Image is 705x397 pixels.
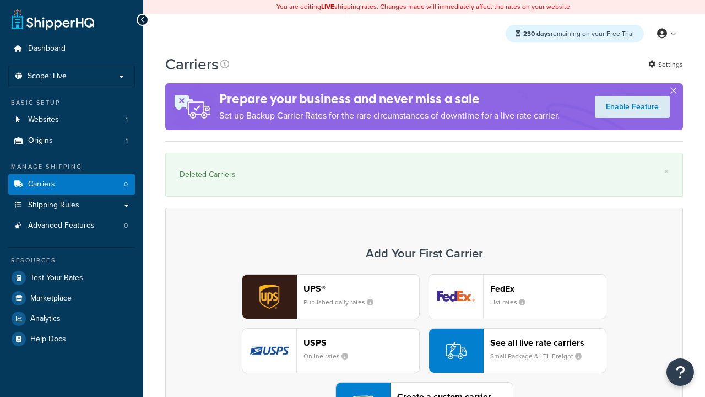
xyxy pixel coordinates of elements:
[8,216,135,236] a: Advanced Features 0
[8,131,135,151] a: Origins 1
[8,174,135,195] a: Carriers 0
[30,294,72,303] span: Marketplace
[177,247,671,260] h3: Add Your First Carrier
[8,110,135,130] li: Websites
[165,53,219,75] h1: Carriers
[219,108,560,124] p: Set up Backup Carrier Rates for the rare circumstances of downtime for a live rate carrier.
[28,221,95,230] span: Advanced Features
[321,2,334,12] b: LIVE
[28,180,55,189] span: Carriers
[429,274,606,319] button: fedEx logoFedExList rates
[28,72,67,81] span: Scope: Live
[8,174,135,195] li: Carriers
[429,275,483,319] img: fedEx logo
[648,57,683,72] a: Settings
[490,337,606,348] header: See all live rate carriers
[28,136,53,146] span: Origins
[242,328,420,373] button: usps logoUSPSOnline rates
[523,29,551,39] strong: 230 days
[126,136,128,146] span: 1
[165,83,219,130] img: ad-rules-rateshop-fe6ec290ccb7230408bd80ed9643f0289d75e0ffd9eb532fc0e269fcd187b520.png
[242,274,420,319] button: ups logoUPS®Published daily rates
[303,351,357,361] small: Online rates
[126,115,128,125] span: 1
[303,283,419,294] header: UPS®
[429,328,606,373] button: See all live rate carriersSmall Package & LTL Freight
[8,256,135,265] div: Resources
[595,96,670,118] a: Enable Feature
[490,283,606,294] header: FedEx
[30,335,66,344] span: Help Docs
[8,39,135,59] a: Dashboard
[219,90,560,108] h4: Prepare your business and never miss a sale
[12,8,94,30] a: ShipperHQ Home
[446,340,467,361] img: icon-carrier-liverate-becf4550.svg
[506,25,644,42] div: remaining on your Free Trial
[8,216,135,236] li: Advanced Features
[30,314,61,324] span: Analytics
[664,167,669,176] a: ×
[8,288,135,308] a: Marketplace
[28,201,79,210] span: Shipping Rules
[124,180,128,189] span: 0
[30,273,83,283] span: Test Your Rates
[8,162,135,171] div: Manage Shipping
[490,297,534,307] small: List rates
[242,329,296,373] img: usps logo
[490,351,590,361] small: Small Package & LTL Freight
[8,98,135,108] div: Basic Setup
[303,337,419,348] header: USPS
[28,44,66,53] span: Dashboard
[303,297,382,307] small: Published daily rates
[666,358,694,386] button: Open Resource Center
[242,275,296,319] img: ups logo
[8,131,135,151] li: Origins
[124,221,128,230] span: 0
[8,195,135,216] a: Shipping Rules
[28,115,59,125] span: Websites
[180,167,669,183] div: Deleted Carriers
[8,309,135,329] a: Analytics
[8,268,135,288] a: Test Your Rates
[8,110,135,130] a: Websites 1
[8,329,135,349] a: Help Docs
